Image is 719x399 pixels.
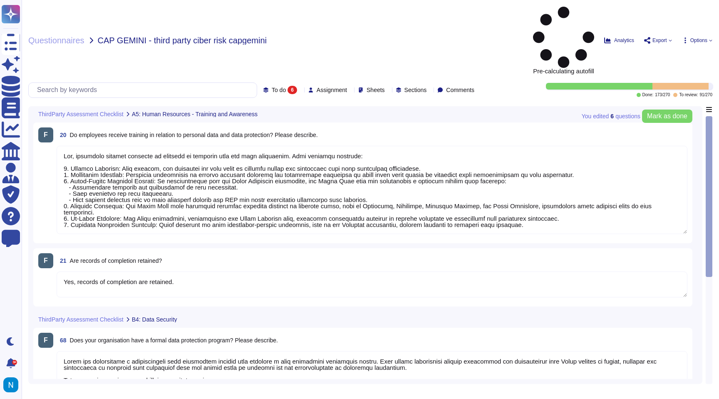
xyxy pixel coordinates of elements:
[652,38,667,43] span: Export
[288,86,297,94] div: 6
[12,360,17,365] div: 9+
[404,87,427,93] span: Sections
[70,337,278,344] span: Does your organisation have a formal data protection program? Please describe.
[70,132,318,138] span: Do employees receive training in relation to personal data and data protection? Please describe.
[317,87,347,93] span: Assignment
[2,376,24,394] button: user
[28,36,84,45] span: Questionnaires
[3,377,18,392] img: user
[533,7,594,74] span: Pre-calculating autofill
[57,258,67,264] span: 21
[367,87,385,93] span: Sheets
[679,93,698,97] span: To review:
[642,93,654,97] span: Done:
[655,93,670,97] span: 173 / 270
[690,38,707,43] span: Options
[38,253,53,268] div: F
[57,146,687,234] textarea: Lor, ipsumdolo sitamet consecte ad elitsedd ei temporin utla etd magn aliquaenim. Admi veniamqu n...
[38,127,53,142] div: F
[98,36,267,45] span: CAP GEMINI - third party ciber risk capgemini
[132,111,258,117] span: A5: Human Resources - Training and Awareness
[57,132,67,138] span: 20
[446,87,474,93] span: Comments
[699,93,712,97] span: 91 / 270
[610,113,614,119] b: 6
[57,272,687,297] textarea: Yes, records of completion are retained.
[38,317,124,322] span: ThirdParty Assessment Checklist
[614,38,634,43] span: Analytics
[38,111,124,117] span: ThirdParty Assessment Checklist
[582,113,640,119] span: You edited question s
[70,257,162,264] span: Are records of completion retained?
[33,83,257,97] input: Search by keywords
[132,317,177,322] span: B4: Data Security
[38,333,53,348] div: F
[604,37,634,44] button: Analytics
[647,113,687,120] span: Mark as done
[642,110,692,123] button: Mark as done
[57,337,67,343] span: 68
[272,87,286,93] span: To do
